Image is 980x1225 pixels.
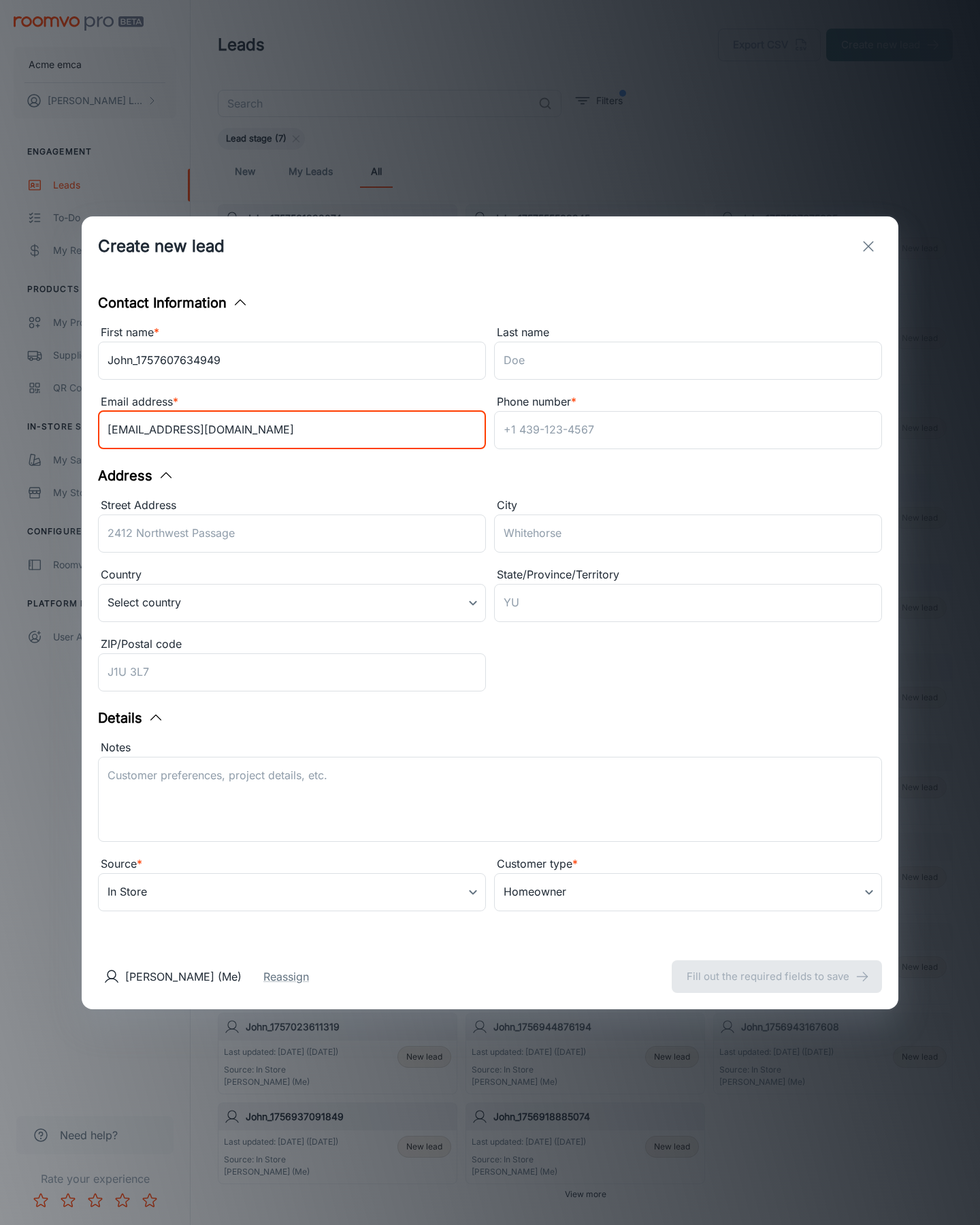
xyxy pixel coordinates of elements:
[98,708,164,728] button: Details
[98,653,486,691] input: J1U 3L7
[125,968,242,985] p: [PERSON_NAME] (Me)
[494,514,882,553] input: Whitehorse
[263,968,309,985] button: Reassign
[98,855,486,873] div: Source
[98,465,174,486] button: Address
[98,739,882,757] div: Notes
[98,342,486,380] input: John
[98,324,486,342] div: First name
[98,411,486,449] input: myname@example.com
[98,234,225,259] h1: Create new lead
[855,233,882,260] button: exit
[98,566,486,584] div: Country
[494,324,882,342] div: Last name
[494,566,882,584] div: State/Province/Territory
[494,584,882,622] input: YU
[494,873,882,911] div: Homeowner
[98,497,486,514] div: Street Address
[98,393,486,411] div: Email address
[494,342,882,380] input: Doe
[494,411,882,449] input: +1 439-123-4567
[494,393,882,411] div: Phone number
[98,514,486,553] input: 2412 Northwest Passage
[98,873,486,911] div: In Store
[494,855,882,873] div: Customer type
[98,293,248,313] button: Contact Information
[98,584,486,622] div: Select country
[98,636,486,653] div: ZIP/Postal code
[494,497,882,514] div: City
